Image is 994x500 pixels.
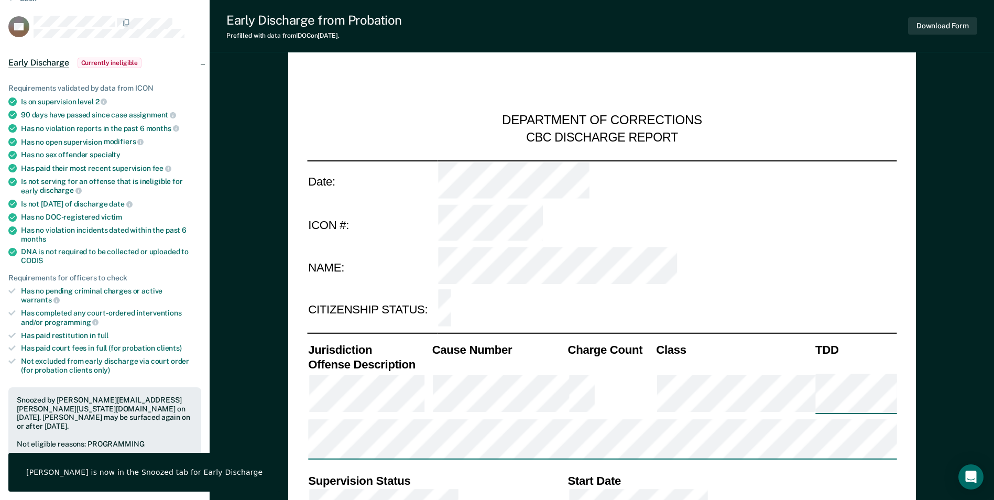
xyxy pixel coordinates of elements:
[908,17,977,35] button: Download Form
[17,440,193,449] div: Not eligible reasons: PROGRAMMING
[157,344,182,352] span: clients)
[94,366,110,374] span: only)
[21,256,43,265] span: CODIS
[21,164,201,173] div: Has paid their most recent supervision
[129,111,176,119] span: assignment
[8,58,69,68] span: Early Discharge
[21,331,201,340] div: Has paid restitution in
[26,468,263,477] div: [PERSON_NAME] is now in the Snoozed tab for Early Discharge
[21,247,201,265] div: DNA is not required to be collected or uploaded to
[21,357,201,375] div: Not excluded from early discharge via court order (for probation clients
[8,274,201,282] div: Requirements for officers to check
[526,129,678,145] div: CBC DISCHARGE REPORT
[17,396,193,431] div: Snoozed by [PERSON_NAME][EMAIL_ADDRESS][PERSON_NAME][US_STATE][DOMAIN_NAME] on [DATE]. [PERSON_NA...
[226,13,402,28] div: Early Discharge from Probation
[502,113,702,129] div: DEPARTMENT OF CORRECTIONS
[566,473,897,488] th: Start Date
[21,235,46,243] span: months
[78,58,142,68] span: Currently ineligible
[21,110,201,119] div: 90 days have passed since case
[307,203,437,246] td: ICON #:
[21,226,201,244] div: Has no violation incidents dated within the past 6
[21,97,201,106] div: Is on supervision level
[431,342,566,357] th: Cause Number
[814,342,897,357] th: TDD
[21,137,201,147] div: Has no open supervision
[226,32,402,39] div: Prefilled with data from IDOC on [DATE] .
[21,344,201,353] div: Has paid court fees in full (for probation
[958,464,984,490] div: Open Intercom Messenger
[21,287,201,305] div: Has no pending criminal charges or active
[8,84,201,93] div: Requirements validated by data from ICON
[95,97,107,106] span: 2
[109,200,132,208] span: date
[307,246,437,288] td: NAME:
[21,296,60,304] span: warrants
[307,357,431,373] th: Offense Description
[307,288,437,331] td: CITIZENSHIP STATUS:
[40,186,82,194] span: discharge
[21,213,201,222] div: Has no DOC-registered
[21,177,201,195] div: Is not serving for an offense that is ineligible for early
[307,160,437,203] td: Date:
[21,124,201,133] div: Has no violation reports in the past 6
[104,137,144,146] span: modifiers
[97,331,108,340] span: full
[45,318,99,327] span: programming
[21,199,201,209] div: Is not [DATE] of discharge
[90,150,121,159] span: specialty
[21,150,201,159] div: Has no sex offender
[21,309,201,327] div: Has completed any court-ordered interventions and/or
[655,342,814,357] th: Class
[307,473,566,488] th: Supervision Status
[152,164,171,172] span: fee
[146,124,179,133] span: months
[566,342,655,357] th: Charge Count
[307,342,431,357] th: Jurisdiction
[101,213,122,221] span: victim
